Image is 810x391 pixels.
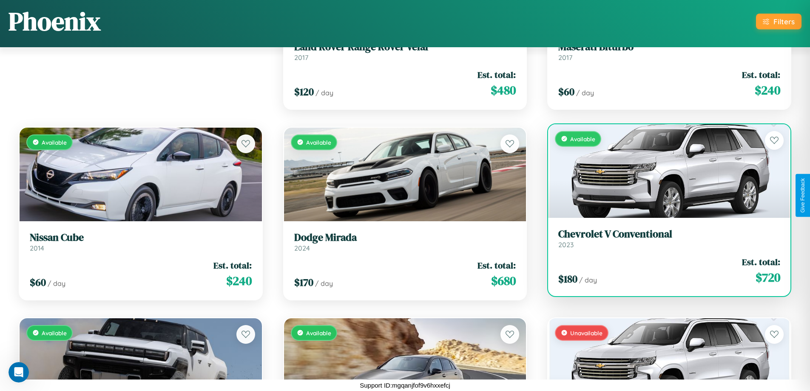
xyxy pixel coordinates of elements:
[213,259,252,271] span: Est. total:
[800,178,806,213] div: Give Feedback
[755,82,780,99] span: $ 240
[306,139,331,146] span: Available
[294,85,314,99] span: $ 120
[30,275,46,289] span: $ 60
[491,272,516,289] span: $ 680
[9,4,101,39] h1: Phoenix
[48,279,65,288] span: / day
[570,135,595,143] span: Available
[42,139,67,146] span: Available
[294,231,516,244] h3: Dodge Mirada
[30,244,44,252] span: 2014
[756,269,780,286] span: $ 720
[315,279,333,288] span: / day
[558,85,574,99] span: $ 60
[294,231,516,252] a: Dodge Mirada2024
[570,329,603,337] span: Unavailable
[491,82,516,99] span: $ 480
[558,228,780,249] a: Chevrolet V Conventional2023
[773,17,795,26] div: Filters
[579,276,597,284] span: / day
[42,329,67,337] span: Available
[226,272,252,289] span: $ 240
[294,53,308,62] span: 2017
[558,272,577,286] span: $ 180
[576,88,594,97] span: / day
[360,380,450,391] p: Support ID: mgqanjfof9v6hxxefcj
[9,362,29,382] iframe: Intercom live chat
[294,244,310,252] span: 2024
[315,88,333,97] span: / day
[558,41,780,53] h3: Maserati Biturbo
[477,259,516,271] span: Est. total:
[558,41,780,62] a: Maserati Biturbo2017
[558,228,780,240] h3: Chevrolet V Conventional
[30,231,252,252] a: Nissan Cube2014
[558,53,572,62] span: 2017
[294,275,313,289] span: $ 170
[294,41,516,62] a: Land Rover Range Rover Velar2017
[558,240,574,249] span: 2023
[30,231,252,244] h3: Nissan Cube
[742,68,780,81] span: Est. total:
[477,68,516,81] span: Est. total:
[294,41,516,53] h3: Land Rover Range Rover Velar
[756,14,801,29] button: Filters
[742,256,780,268] span: Est. total:
[306,329,331,337] span: Available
